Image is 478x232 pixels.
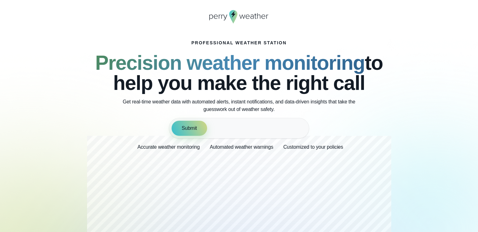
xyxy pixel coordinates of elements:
p: Accurate weather monitoring [137,143,200,151]
p: Customized to your policies [283,143,343,151]
button: Submit [172,121,207,136]
span: Submit [182,124,197,132]
h1: Professional Weather Station [191,40,287,45]
h2: to help you make the right call [87,53,391,93]
p: Get real-time weather data with automated alerts, instant notifications, and data-driven insights... [113,98,365,113]
p: Automated weather warnings [210,143,273,151]
strong: Precision weather monitoring [95,52,365,74]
